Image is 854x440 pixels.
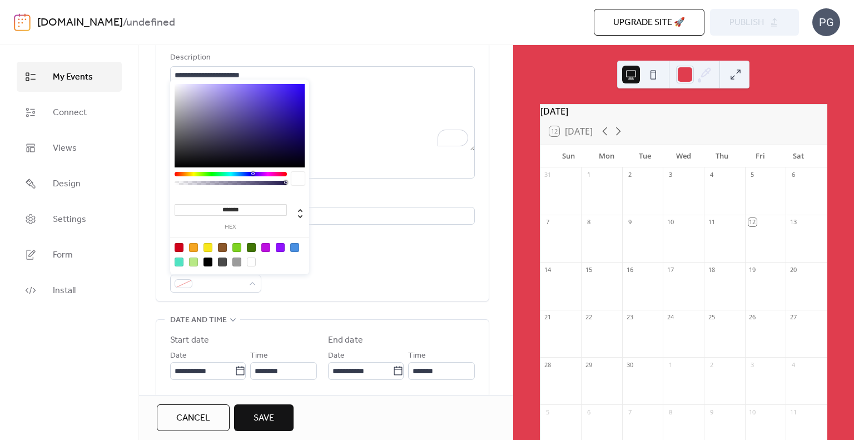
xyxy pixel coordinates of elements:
div: 16 [625,265,634,274]
span: My Events [53,71,93,84]
div: #50E3C2 [175,258,183,266]
div: #D0021B [175,243,183,252]
div: 6 [789,171,797,179]
span: Date [328,349,345,363]
div: #7ED321 [232,243,241,252]
div: 7 [625,408,634,416]
div: 1 [584,171,593,179]
a: Connect [17,97,122,127]
textarea: To enrich screen reader interactions, please activate Accessibility in Grammarly extension settings [170,66,475,151]
a: [DOMAIN_NAME] [37,12,123,33]
span: Date and time [170,314,227,327]
div: #F5A623 [189,243,198,252]
div: 7 [544,218,552,226]
div: #8B572A [218,243,227,252]
div: 14 [544,265,552,274]
div: 15 [584,265,593,274]
div: 11 [789,408,797,416]
span: Form [53,249,73,262]
a: My Events [17,62,122,92]
div: 10 [748,408,757,416]
span: All day [183,394,206,407]
div: End date [328,334,363,347]
div: 22 [584,313,593,322]
div: 2 [625,171,634,179]
div: Location [170,192,473,205]
span: Time [250,349,268,363]
div: 3 [666,171,674,179]
span: Cancel [176,412,210,425]
div: 8 [584,218,593,226]
div: 27 [789,313,797,322]
div: #000000 [203,258,212,266]
span: Date [170,349,187,363]
a: Form [17,240,122,270]
div: Start date [170,334,209,347]
div: 11 [707,218,716,226]
div: Tue [626,145,664,167]
div: Mon [588,145,626,167]
div: 28 [544,360,552,369]
div: 23 [625,313,634,322]
div: Wed [664,145,703,167]
div: 12 [748,218,757,226]
a: Design [17,169,122,199]
div: #9B9B9B [232,258,241,266]
span: Settings [53,213,86,226]
div: 6 [584,408,593,416]
span: Views [53,142,77,155]
div: 9 [707,408,716,416]
button: Cancel [157,404,230,431]
div: Fri [741,145,779,167]
label: hex [175,224,287,230]
div: #417505 [247,243,256,252]
div: 29 [584,360,593,369]
div: 5 [748,171,757,179]
span: Design [53,177,81,191]
span: Save [254,412,274,425]
div: #4A90E2 [290,243,299,252]
b: / [123,12,126,33]
b: undefined [126,12,175,33]
div: #B8E986 [189,258,198,266]
div: 24 [666,313,674,322]
div: #BD10E0 [261,243,270,252]
a: Views [17,133,122,163]
div: 13 [789,218,797,226]
a: Install [17,275,122,305]
span: Upgrade site 🚀 [613,16,685,29]
div: Sun [549,145,588,167]
div: 19 [748,265,757,274]
div: 3 [748,360,757,369]
div: 9 [625,218,634,226]
div: #9013FE [276,243,285,252]
a: Settings [17,204,122,234]
div: PG [812,8,840,36]
span: Install [53,284,76,298]
div: 26 [748,313,757,322]
div: 21 [544,313,552,322]
div: #4A4A4A [218,258,227,266]
div: 17 [666,265,674,274]
span: Connect [53,106,87,120]
div: 10 [666,218,674,226]
span: Time [408,349,426,363]
div: 2 [707,360,716,369]
div: #F8E71C [203,243,212,252]
div: Description [170,51,473,65]
button: Save [234,404,294,431]
div: [DATE] [540,105,827,118]
button: Upgrade site 🚀 [594,9,704,36]
div: 5 [544,408,552,416]
div: 1 [666,360,674,369]
div: 4 [707,171,716,179]
div: 25 [707,313,716,322]
div: 20 [789,265,797,274]
div: #FFFFFF [247,258,256,266]
div: Sat [779,145,818,167]
img: logo [14,13,31,31]
div: 31 [544,171,552,179]
div: 4 [789,360,797,369]
div: 30 [625,360,634,369]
